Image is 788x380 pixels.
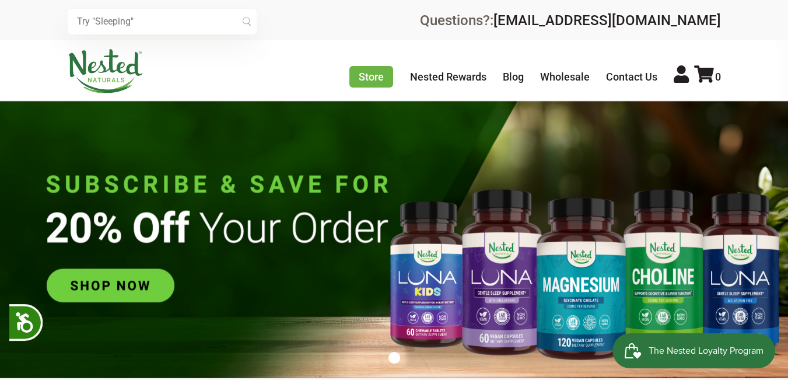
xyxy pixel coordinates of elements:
[612,333,776,368] iframe: Button to open loyalty program pop-up
[503,71,524,83] a: Blog
[410,71,486,83] a: Nested Rewards
[493,12,721,29] a: [EMAIL_ADDRESS][DOMAIN_NAME]
[606,71,657,83] a: Contact Us
[540,71,590,83] a: Wholesale
[420,13,721,27] div: Questions?:
[68,49,143,93] img: Nested Naturals
[694,71,721,83] a: 0
[715,71,721,83] span: 0
[68,9,257,34] input: Try "Sleeping"
[349,66,393,88] a: Store
[388,352,400,364] button: 1 of 1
